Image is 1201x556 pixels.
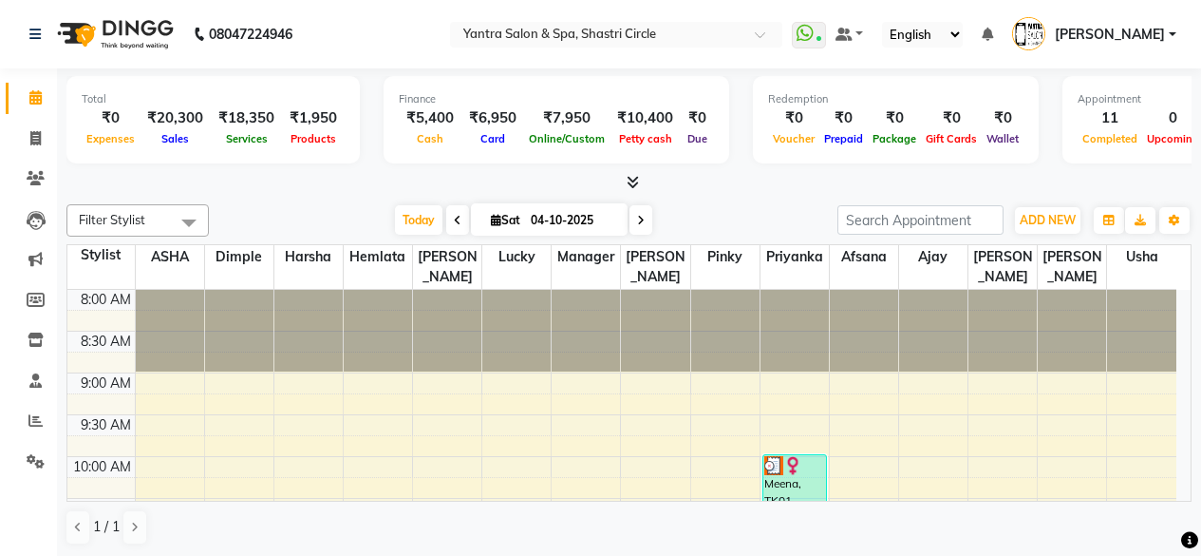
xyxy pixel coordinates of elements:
[82,91,345,107] div: Total
[921,132,982,145] span: Gift Cards
[837,205,1004,235] input: Search Appointment
[982,132,1023,145] span: Wallet
[524,107,610,129] div: ₹7,950
[274,245,343,269] span: Harsha
[77,332,135,352] div: 8:30 AM
[413,245,481,289] span: [PERSON_NAME]
[412,132,448,145] span: Cash
[140,107,211,129] div: ₹20,300
[69,457,135,477] div: 10:00 AM
[868,132,921,145] span: Package
[760,245,829,269] span: Priyanka
[82,107,140,129] div: ₹0
[344,245,412,269] span: Hemlata
[93,517,120,537] span: 1 / 1
[763,455,826,514] div: Meena, TK01, 10:00 AM-10:45 AM, Pedi Pai manicure
[82,132,140,145] span: Expenses
[1015,207,1080,234] button: ADD NEW
[681,107,714,129] div: ₹0
[768,91,1023,107] div: Redemption
[48,8,178,61] img: logo
[211,107,282,129] div: ₹18,350
[614,132,677,145] span: Petty cash
[1107,245,1176,269] span: usha
[819,132,868,145] span: Prepaid
[1078,132,1142,145] span: Completed
[1055,25,1165,45] span: [PERSON_NAME]
[221,132,272,145] span: Services
[69,499,135,519] div: 10:30 AM
[476,132,510,145] span: Card
[399,91,714,107] div: Finance
[683,132,712,145] span: Due
[482,245,551,269] span: lucky
[982,107,1023,129] div: ₹0
[77,374,135,393] div: 9:00 AM
[691,245,760,269] span: Pinky
[1020,213,1076,227] span: ADD NEW
[1078,107,1142,129] div: 11
[1012,17,1045,50] img: Arvind
[868,107,921,129] div: ₹0
[205,245,273,269] span: Dimple
[1038,245,1106,289] span: [PERSON_NAME]
[461,107,524,129] div: ₹6,950
[136,245,204,269] span: ASHA
[395,205,442,235] span: Today
[819,107,868,129] div: ₹0
[768,132,819,145] span: Voucher
[209,8,292,61] b: 08047224946
[768,107,819,129] div: ₹0
[830,245,898,269] span: Afsana
[552,245,620,269] span: Manager
[921,107,982,129] div: ₹0
[282,107,345,129] div: ₹1,950
[286,132,341,145] span: Products
[157,132,194,145] span: Sales
[968,245,1037,289] span: [PERSON_NAME]
[525,206,620,235] input: 2025-10-04
[899,245,967,269] span: Ajay
[67,245,135,265] div: Stylist
[621,245,689,289] span: [PERSON_NAME]
[486,213,525,227] span: Sat
[77,415,135,435] div: 9:30 AM
[610,107,681,129] div: ₹10,400
[399,107,461,129] div: ₹5,400
[524,132,610,145] span: Online/Custom
[79,212,145,227] span: Filter Stylist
